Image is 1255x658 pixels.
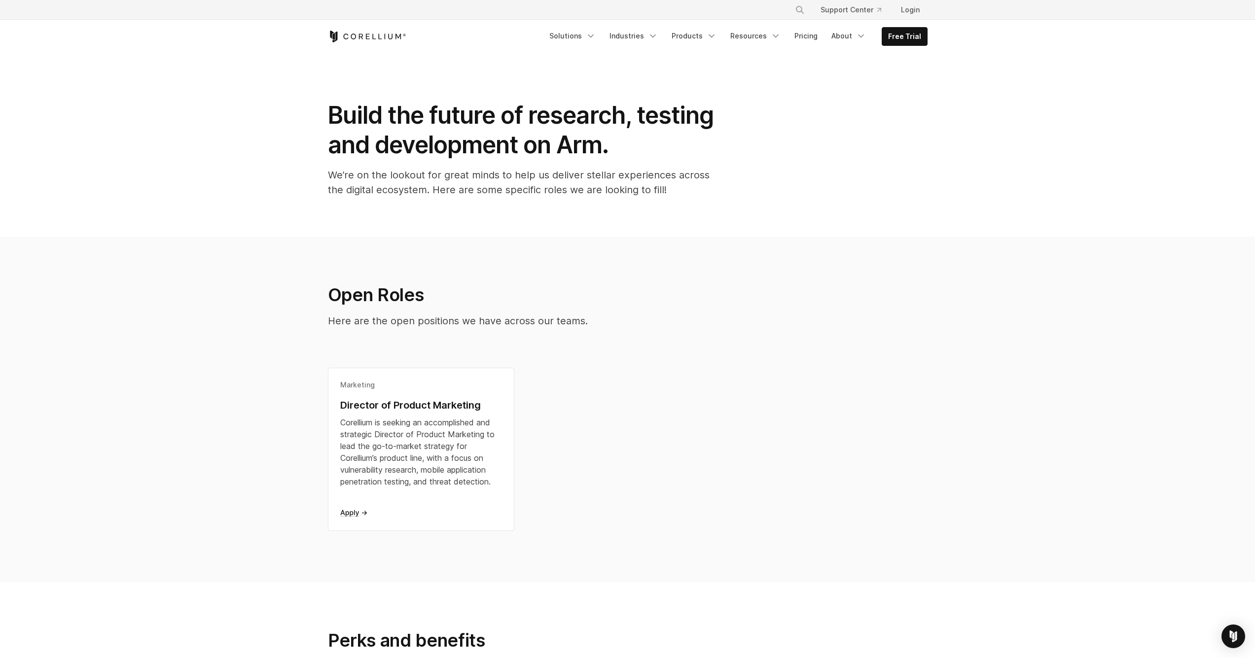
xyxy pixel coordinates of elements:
a: Support Center [813,1,889,19]
a: Solutions [543,27,602,45]
div: Navigation Menu [783,1,928,19]
div: Marketing [340,380,502,390]
button: Search [791,1,809,19]
h2: Perks and benefits [328,629,618,651]
a: About [825,27,872,45]
a: Pricing [789,27,824,45]
div: Corellium is seeking an accomplished and strategic Director of Product Marketing to lead the go-t... [340,416,502,487]
h2: Open Roles [328,284,773,306]
a: Corellium Home [328,31,406,42]
a: Industries [604,27,664,45]
p: We’re on the lookout for great minds to help us deliver stellar experiences across the digital ec... [328,168,722,197]
div: Director of Product Marketing [340,398,502,413]
a: Login [893,1,928,19]
a: MarketingDirector of Product MarketingCorellium is seeking an accomplished and strategic Director... [328,368,515,531]
div: Open Intercom Messenger [1221,624,1245,648]
h1: Build the future of research, testing and development on Arm. [328,101,722,160]
a: Resources [724,27,787,45]
a: Free Trial [882,28,927,45]
p: Here are the open positions we have across our teams. [328,313,773,328]
div: Navigation Menu [543,27,928,46]
a: Products [666,27,722,45]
